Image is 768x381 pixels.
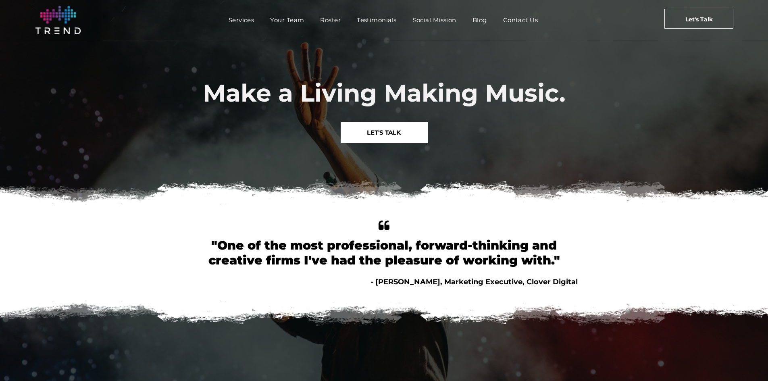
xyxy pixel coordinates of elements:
[349,14,404,26] a: Testimonials
[367,122,401,143] span: LET'S TALK
[685,9,713,29] span: Let's Talk
[208,238,560,268] font: "One of the most professional, forward-thinking and creative firms I've had the pleasure of worki...
[262,14,312,26] a: Your Team
[35,6,81,34] img: logo
[341,122,428,143] a: LET'S TALK
[370,277,578,286] span: - [PERSON_NAME], Marketing Executive, Clover Digital
[221,14,262,26] a: Services
[203,78,566,108] span: Make a Living Making Music.
[312,14,349,26] a: Roster
[664,9,733,29] a: Let's Talk
[405,14,464,26] a: Social Mission
[464,14,495,26] a: Blog
[495,14,546,26] a: Contact Us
